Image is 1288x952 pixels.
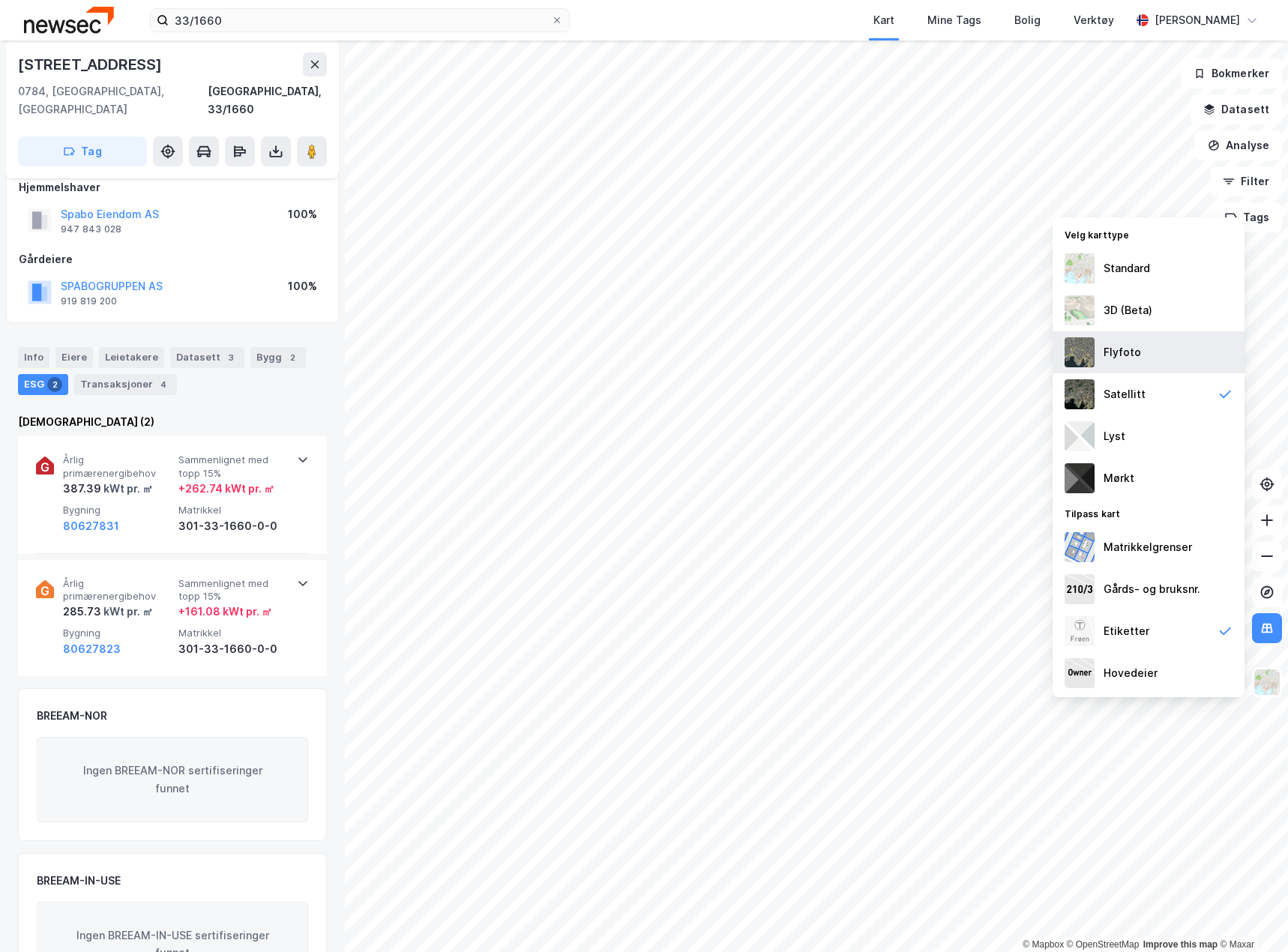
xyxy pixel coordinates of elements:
[1065,658,1095,688] img: majorOwner.b5e170eddb5c04bfeeff.jpeg
[63,603,153,621] div: 285.73
[18,347,49,368] div: Info
[1065,421,1095,451] img: luj3wr1y2y3+OchiMxRmMxRlscgabnMEmZ7DJGWxyBpucwSZnsMkZbHIGm5zBJmewyRlscgabnMEmZ7DJGWxyBpucwSZnsMkZ...
[1023,939,1064,950] a: Mapbox
[63,640,121,658] button: 80627823
[37,872,121,890] div: BREEAM-IN-USE
[18,52,165,76] div: [STREET_ADDRESS]
[178,454,288,480] span: Sammenlignet med topp 15%
[1065,616,1095,646] img: Z
[250,347,306,368] div: Bygg
[1065,574,1095,604] img: cadastreKeys.547ab17ec502f5a4ef2b.jpeg
[223,350,238,365] div: 3
[927,11,981,29] div: Mine Tags
[178,480,274,498] div: + 262.74 kWt pr. ㎡
[1104,427,1125,445] div: Lyst
[1253,668,1281,696] img: Z
[1181,58,1282,88] button: Bokmerker
[1104,538,1192,556] div: Matrikkelgrenser
[61,295,117,307] div: 919 819 200
[1104,385,1146,403] div: Satellitt
[18,82,208,118] div: 0784, [GEOGRAPHIC_DATA], [GEOGRAPHIC_DATA]
[1104,622,1149,640] div: Etiketter
[178,577,288,603] span: Sammenlignet med topp 15%
[18,374,68,395] div: ESG
[1213,880,1288,952] iframe: Chat Widget
[74,374,177,395] div: Transaksjoner
[285,350,300,365] div: 2
[1104,301,1152,319] div: 3D (Beta)
[1053,220,1245,247] div: Velg karttype
[1143,939,1218,950] a: Improve this map
[1065,532,1095,562] img: cadastreBorders.cfe08de4b5ddd52a10de.jpeg
[208,82,327,118] div: [GEOGRAPHIC_DATA], 33/1660
[18,413,327,431] div: [DEMOGRAPHIC_DATA] (2)
[178,627,288,639] span: Matrikkel
[63,480,153,498] div: 387.39
[1104,580,1200,598] div: Gårds- og bruksnr.
[18,136,147,166] button: Tag
[288,205,317,223] div: 100%
[47,377,62,392] div: 2
[55,347,93,368] div: Eiere
[1065,463,1095,493] img: nCdM7BzjoCAAAAAElFTkSuQmCC
[1213,880,1288,952] div: Kontrollprogram for chat
[1067,939,1140,950] a: OpenStreetMap
[156,377,171,392] div: 4
[1155,11,1240,29] div: [PERSON_NAME]
[1074,11,1114,29] div: Verktøy
[178,603,272,621] div: + 161.08 kWt pr. ㎡
[1212,202,1282,232] button: Tags
[170,347,244,368] div: Datasett
[1065,253,1095,283] img: Z
[873,11,894,29] div: Kart
[1104,259,1150,277] div: Standard
[63,577,172,603] span: Årlig primærenergibehov
[63,517,119,535] button: 80627831
[24,7,114,33] img: newsec-logo.f6e21ccffca1b3a03d2d.png
[1065,379,1095,409] img: 9k=
[37,737,308,822] div: Ingen BREEAM-NOR sertifiseringer funnet
[178,504,288,516] span: Matrikkel
[1195,130,1282,160] button: Analyse
[1065,295,1095,325] img: Z
[1104,664,1158,682] div: Hovedeier
[101,603,153,621] div: kWt pr. ㎡
[169,9,551,31] input: Søk på adresse, matrikkel, gårdeiere, leietakere eller personer
[99,347,164,368] div: Leietakere
[63,504,172,516] span: Bygning
[101,480,153,498] div: kWt pr. ㎡
[1053,499,1245,526] div: Tilpass kart
[1014,11,1041,29] div: Bolig
[178,517,288,535] div: 301-33-1660-0-0
[19,250,326,268] div: Gårdeiere
[19,178,326,196] div: Hjemmelshaver
[1065,337,1095,367] img: Z
[37,707,107,725] div: BREEAM-NOR
[1210,166,1282,196] button: Filter
[178,640,288,658] div: 301-33-1660-0-0
[63,454,172,480] span: Årlig primærenergibehov
[63,627,172,639] span: Bygning
[1104,343,1141,361] div: Flyfoto
[1104,469,1134,487] div: Mørkt
[61,223,121,235] div: 947 843 028
[288,277,317,295] div: 100%
[1191,94,1282,124] button: Datasett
